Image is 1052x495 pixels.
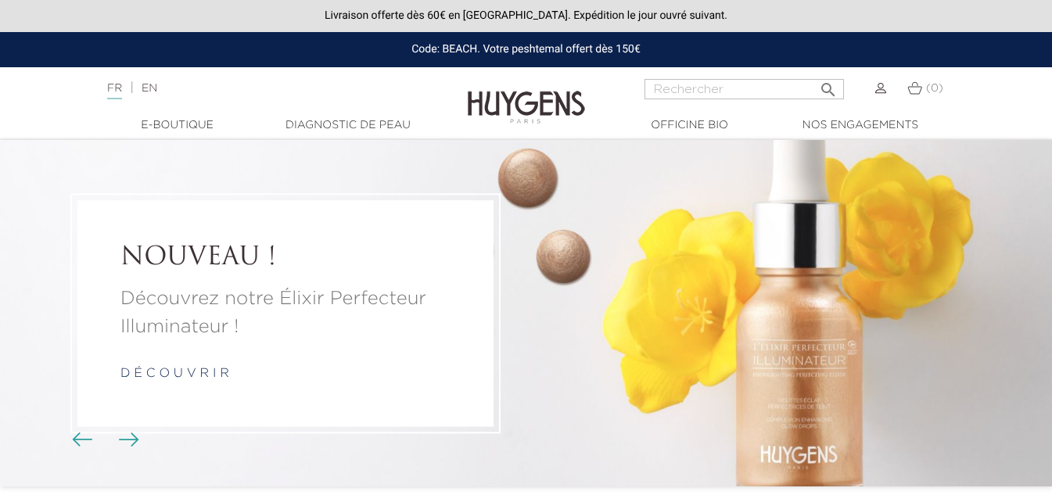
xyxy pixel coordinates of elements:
[120,243,451,273] a: NOUVEAU !
[926,83,943,94] span: (0)
[782,117,939,134] a: Nos engagements
[120,368,229,380] a: d é c o u v r i r
[814,74,842,95] button: 
[468,66,585,126] img: Huygens
[644,79,844,99] input: Rechercher
[120,285,451,341] a: Découvrez notre Élixir Perfecteur Illuminateur !
[142,83,157,94] a: EN
[612,117,768,134] a: Officine Bio
[78,429,129,452] div: Boutons du carrousel
[99,79,426,98] div: |
[107,83,122,99] a: FR
[819,76,838,95] i: 
[99,117,256,134] a: E-Boutique
[270,117,426,134] a: Diagnostic de peau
